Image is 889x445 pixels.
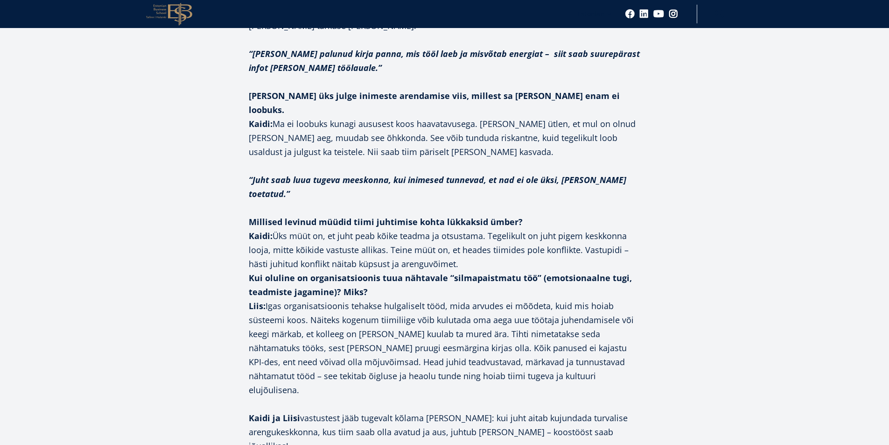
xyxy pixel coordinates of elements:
strong: Kui oluline on organisatsioonis tuua nähtavale “silmapaistmatu töö” (emotsionaalne tugi, teadmist... [249,272,632,311]
p: Ma ei loobuks kunagi aususest koos haavatavusega. [PERSON_NAME] ütlen, et mul on olnud [PERSON_NA... [249,89,641,159]
em: “[PERSON_NAME] palunud kirja panna, mis tööl laeb ja misvõtab energiat – siit saab suurepärast in... [249,48,640,73]
a: Facebook [625,9,635,19]
strong: Millised levinud müüdid tiimi juhtimise kohta lükkaksid ümber? Kaidi: [249,216,523,241]
strong: Kaidi ja Liisi [249,412,300,424]
p: Üks müüt on, et juht peab kõike teadma ja otsustama. Tegelikult on juht pigem keskkonna looja, mi... [249,215,641,271]
a: Instagram [669,9,678,19]
a: Linkedin [639,9,649,19]
em: “Juht saab luua tugeva meeskonna, kui inimesed tunnevad, et nad ei ole üksi, [PERSON_NAME] toetat... [249,174,626,199]
a: Youtube [653,9,664,19]
p: Igas organisatsioonis tehakse hulgaliselt tööd, mida arvudes ei mõõdeta, kuid mis hoiab süsteemi ... [249,271,641,397]
strong: [PERSON_NAME] üks julge inimeste arendamise viis, millest sa [PERSON_NAME] enam ei loobuks. Kaidi: [249,90,620,129]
